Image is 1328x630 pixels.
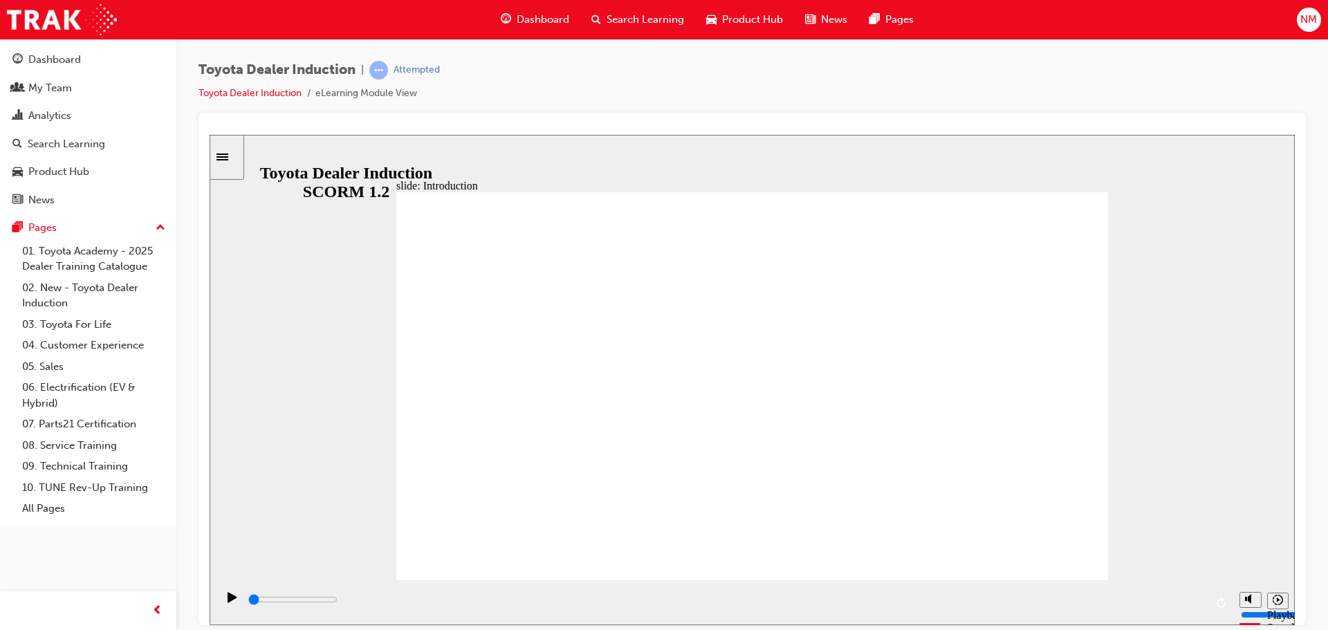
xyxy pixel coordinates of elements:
[17,498,171,519] a: All Pages
[17,477,171,499] a: 10. TUNE Rev-Up Training
[28,52,81,68] div: Dashboard
[1023,445,1078,490] div: misc controls
[28,192,55,208] div: News
[12,166,23,178] span: car-icon
[369,61,388,80] span: learningRecordVerb_ATTEMPT-icon
[7,456,30,480] button: Play (Ctrl+Alt+P)
[12,194,23,207] span: news-icon
[12,110,23,122] span: chart-icon
[28,136,105,152] div: Search Learning
[199,87,302,99] a: Toyota Dealer Induction
[17,414,171,435] a: 07. Parts21 Certification
[394,64,440,77] div: Attempted
[6,187,171,213] a: News
[17,456,171,477] a: 09. Technical Training
[28,220,57,236] div: Pages
[1031,474,1120,485] input: volume
[821,12,847,28] span: News
[517,12,569,28] span: Dashboard
[199,62,356,78] span: Toyota Dealer Induction
[12,82,23,95] span: people-icon
[6,44,171,215] button: DashboardMy TeamAnalyticsSearch LearningProduct HubNews
[1058,458,1079,474] button: Playback speed
[12,138,22,151] span: search-icon
[12,54,23,66] span: guage-icon
[7,4,117,35] img: Trak
[315,86,417,102] li: eLearning Module View
[607,12,684,28] span: Search Learning
[885,12,914,28] span: Pages
[17,241,171,277] a: 01. Toyota Academy - 2025 Dealer Training Catalogue
[706,11,717,28] span: car-icon
[152,602,163,620] span: prev-icon
[17,377,171,414] a: 06. Electrification (EV & Hybrid)
[858,6,925,34] a: pages-iconPages
[6,215,171,241] button: Pages
[17,435,171,456] a: 08. Service Training
[6,159,171,185] a: Product Hub
[17,335,171,356] a: 04. Customer Experience
[1002,458,1023,479] button: Replay (Ctrl+Alt+R)
[156,219,165,237] span: up-icon
[17,277,171,314] a: 02. New - Toyota Dealer Induction
[794,6,858,34] a: news-iconNews
[6,47,171,73] a: Dashboard
[869,11,880,28] span: pages-icon
[28,108,71,124] div: Analytics
[12,222,23,234] span: pages-icon
[591,11,601,28] span: search-icon
[695,6,794,34] a: car-iconProduct Hub
[39,459,128,470] input: slide progress
[722,12,783,28] span: Product Hub
[6,103,171,129] a: Analytics
[28,164,89,180] div: Product Hub
[1297,8,1321,32] button: NM
[501,11,511,28] span: guage-icon
[490,6,580,34] a: guage-iconDashboard
[17,314,171,335] a: 03. Toyota For Life
[28,80,72,96] div: My Team
[1300,12,1317,28] span: NM
[6,75,171,101] a: My Team
[17,356,171,378] a: 05. Sales
[1030,457,1052,473] button: Mute (Ctrl+Alt+M)
[580,6,695,34] a: search-iconSearch Learning
[361,62,364,78] span: |
[7,445,1023,490] div: playback controls
[805,11,815,28] span: news-icon
[1058,474,1078,499] div: Playback Speed
[6,131,171,157] a: Search Learning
